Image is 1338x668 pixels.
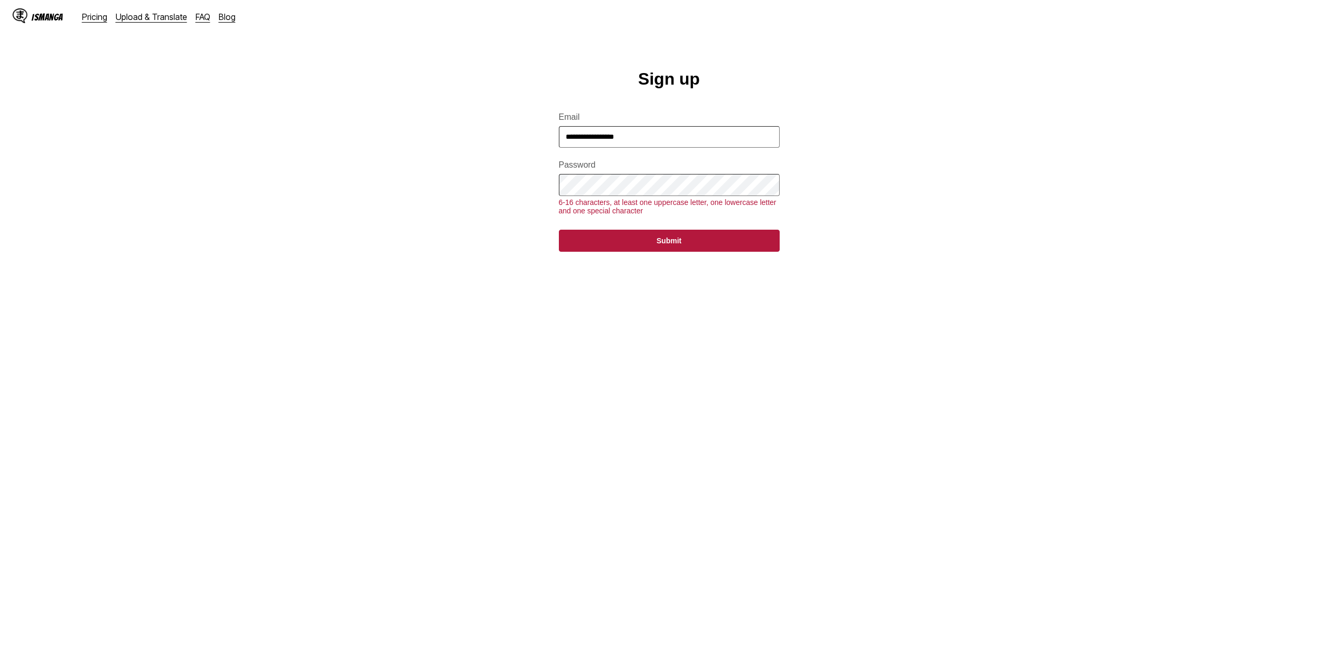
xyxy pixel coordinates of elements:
img: IsManga Logo [13,8,27,23]
a: IsManga LogoIsManga [13,8,82,25]
a: Pricing [82,12,107,22]
a: Upload & Translate [116,12,187,22]
a: Blog [219,12,236,22]
h1: Sign up [638,69,700,89]
label: Password [559,160,780,170]
a: FAQ [196,12,210,22]
div: 6-16 characters, at least one uppercase letter, one lowercase letter and one special character [559,198,780,215]
label: Email [559,112,780,122]
button: Submit [559,230,780,252]
div: IsManga [32,12,63,22]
